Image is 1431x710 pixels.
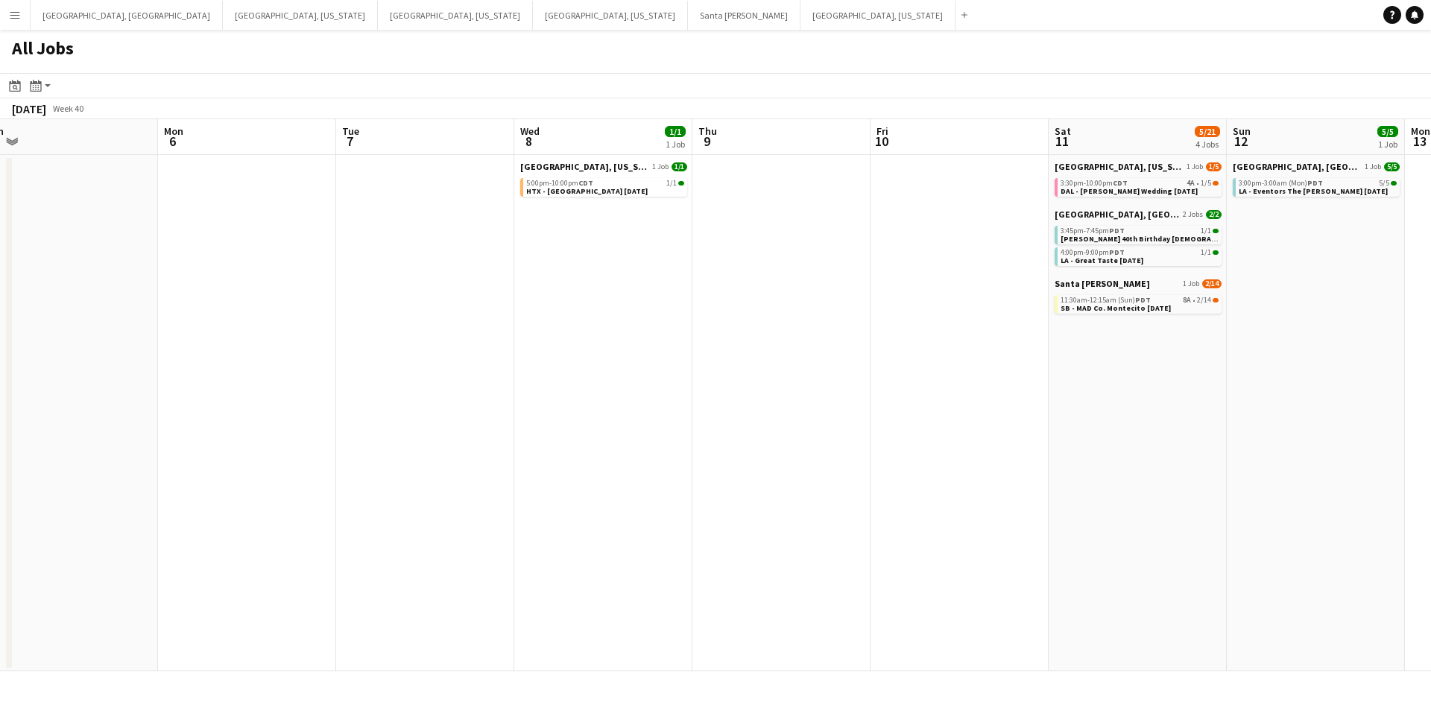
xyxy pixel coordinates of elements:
button: [GEOGRAPHIC_DATA], [US_STATE] [800,1,955,30]
button: [GEOGRAPHIC_DATA], [US_STATE] [533,1,688,30]
button: [GEOGRAPHIC_DATA], [GEOGRAPHIC_DATA] [31,1,223,30]
button: [GEOGRAPHIC_DATA], [US_STATE] [223,1,378,30]
button: Santa [PERSON_NAME] [688,1,800,30]
button: [GEOGRAPHIC_DATA], [US_STATE] [378,1,533,30]
span: Week 40 [49,103,86,114]
div: [DATE] [12,101,46,116]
